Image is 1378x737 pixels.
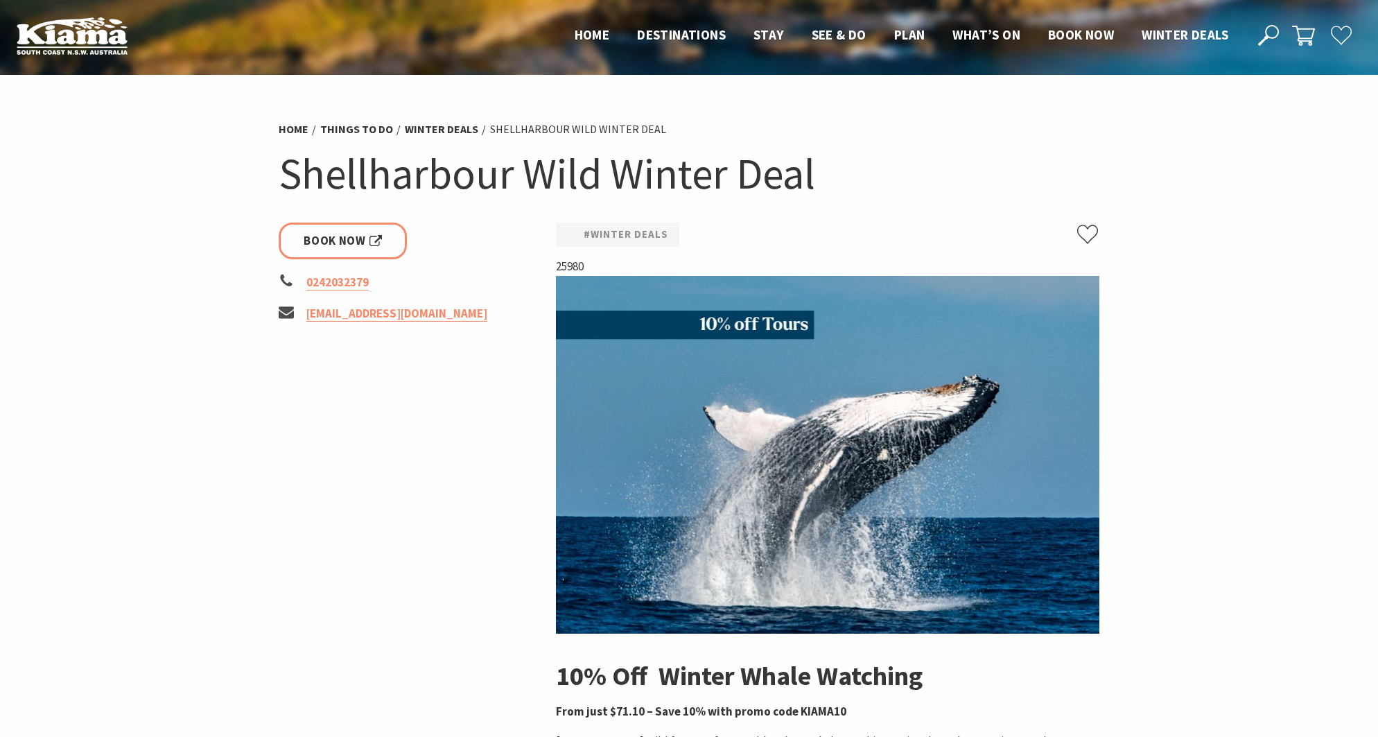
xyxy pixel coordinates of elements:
a: #Winter Deals [584,226,668,243]
span: What’s On [952,26,1020,43]
a: Home [575,26,610,44]
a: Destinations [637,26,726,44]
div: 25980 [556,257,1099,634]
strong: From just $71.10 – Save 10% with promo code KIAMA10 [556,704,846,719]
span: Home [575,26,610,43]
li: Shellharbour Wild Winter Deal [490,121,666,139]
span: Stay [753,26,784,43]
a: Home [279,122,308,137]
h1: Shellharbour Wild Winter Deal [279,146,1099,202]
a: [EMAIL_ADDRESS][DOMAIN_NAME] [306,306,487,322]
span: Book now [1048,26,1114,43]
span: Winter Deals [1142,26,1228,43]
a: Winter Deals [1142,26,1228,44]
a: Winter Deals [405,122,478,137]
a: What’s On [952,26,1020,44]
img: Kiama Logo [17,17,128,55]
span: Plan [894,26,925,43]
a: Book now [1048,26,1114,44]
a: 0242032379 [306,275,369,291]
a: See & Do [812,26,866,44]
strong: inter Whale Watching [680,659,923,692]
a: Book Now [279,223,407,259]
a: Things To Do [320,122,393,137]
span: Destinations [637,26,726,43]
span: See & Do [812,26,866,43]
span: Book Now [304,232,382,250]
a: Plan [894,26,925,44]
strong: 10% Off W [556,659,680,692]
nav: Main Menu [561,24,1242,47]
a: Stay [753,26,784,44]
